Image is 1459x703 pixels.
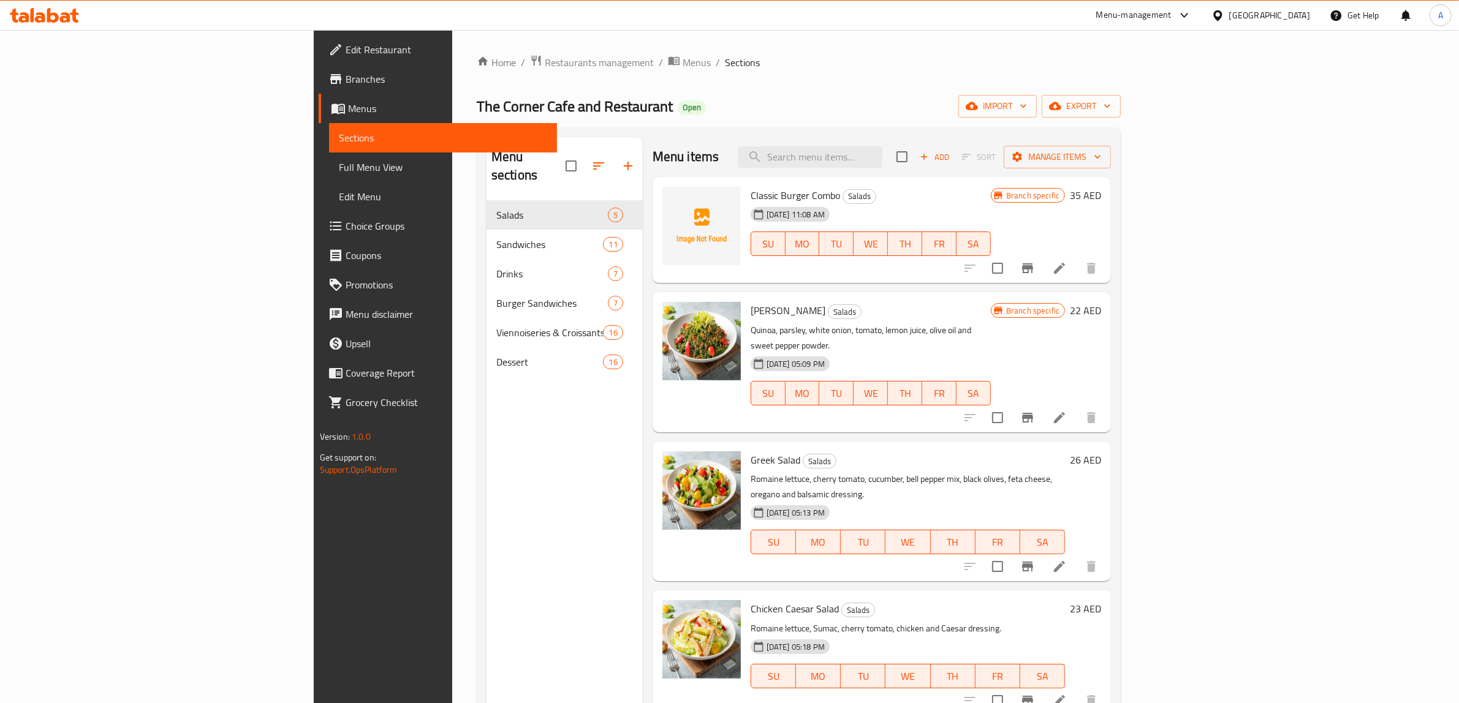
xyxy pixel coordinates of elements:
[1001,190,1064,201] span: Branch specific
[751,664,796,688] button: SU
[824,385,849,402] span: TU
[608,208,623,222] div: items
[477,55,1121,70] nav: breadcrumb
[846,667,881,685] span: TU
[339,189,548,204] span: Edit Menu
[854,231,888,256] button: WE
[954,148,1004,167] span: Select section first
[1077,552,1106,581] button: delete
[890,667,925,685] span: WE
[496,266,608,281] span: Drinks
[751,381,786,405] button: SU
[496,296,608,310] span: Burger Sandwiches
[893,385,917,402] span: TH
[346,219,548,233] span: Choice Groups
[320,449,376,465] span: Get support on:
[1077,254,1106,283] button: delete
[936,533,971,551] span: TH
[608,209,623,221] span: 5
[756,385,781,402] span: SU
[801,533,836,551] span: MO
[893,235,917,253] span: TH
[603,355,623,369] div: items
[803,454,836,468] span: Salads
[841,603,875,617] div: Salads
[346,42,548,57] span: Edit Restaurant
[738,146,882,168] input: search
[915,148,954,167] button: Add
[762,358,830,370] span: [DATE] 05:09 PM
[1025,667,1060,685] span: SA
[662,451,741,530] img: Greek Salad
[1438,9,1443,22] span: A
[496,355,604,369] span: Dessert
[762,507,830,519] span: [DATE] 05:13 PM
[558,153,584,179] span: Select all sections
[683,55,711,70] span: Menus
[1004,146,1111,168] button: Manage items
[751,621,1065,636] p: Romaine lettuce, Sumac, cherry tomato, chicken and Caesar dressing.
[603,325,623,340] div: items
[828,305,861,319] span: Salads
[976,664,1020,688] button: FR
[319,329,558,358] a: Upsell
[890,533,925,551] span: WE
[319,270,558,299] a: Promotions
[756,667,791,685] span: SU
[1052,99,1111,114] span: export
[786,231,820,256] button: MO
[584,151,613,181] span: Sort sections
[496,325,604,340] span: Viennoiseries & Croissants
[662,302,741,380] img: Quinoa Tabbouleh
[530,55,654,70] a: Restaurants management
[608,298,623,309] span: 7
[918,150,951,164] span: Add
[496,237,604,252] div: Sandwiches
[346,336,548,351] span: Upsell
[320,462,398,478] a: Support.OpsPlatform
[1013,403,1042,432] button: Branch-specific-item
[801,667,836,685] span: MO
[985,255,1010,281] span: Select to update
[843,189,876,204] div: Salads
[842,603,874,617] span: Salads
[985,405,1010,430] span: Select to update
[352,429,371,445] span: 1.0.0
[604,239,622,250] span: 11
[678,100,706,115] div: Open
[985,554,1010,579] span: Select to update
[843,189,876,203] span: Salads
[487,318,643,347] div: Viennoiseries & Croissants16
[496,208,608,222] span: Salads
[927,385,952,402] span: FR
[319,35,558,64] a: Edit Restaurant
[858,385,883,402] span: WE
[751,451,800,469] span: Greek Salad
[1070,451,1101,468] h6: 26 AED
[348,101,548,116] span: Menus
[819,381,854,405] button: TU
[346,395,548,410] span: Grocery Checklist
[936,667,971,685] span: TH
[1013,552,1042,581] button: Branch-specific-item
[487,200,643,230] div: Salads5
[662,187,741,265] img: Classic Burger Combo
[790,235,815,253] span: MO
[1070,600,1101,617] h6: 23 AED
[604,356,622,368] span: 16
[762,641,830,653] span: [DATE] 05:18 PM
[958,95,1037,118] button: import
[751,323,991,353] p: Quinoa, parsley, white onion, tomato, lemon juice, olive oil and sweet pepper powder.
[339,130,548,145] span: Sections
[927,235,952,253] span: FR
[796,530,841,554] button: MO
[1025,533,1060,551] span: SA
[790,385,815,402] span: MO
[668,55,711,70] a: Menus
[1229,9,1310,22] div: [GEOGRAPHIC_DATA]
[931,530,976,554] button: TH
[751,472,1065,502] p: Romaine lettuce, cherry tomato, cucumber, bell pepper mix, black olives, feta cheese, oregano and...
[545,55,654,70] span: Restaurants management
[961,235,986,253] span: SA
